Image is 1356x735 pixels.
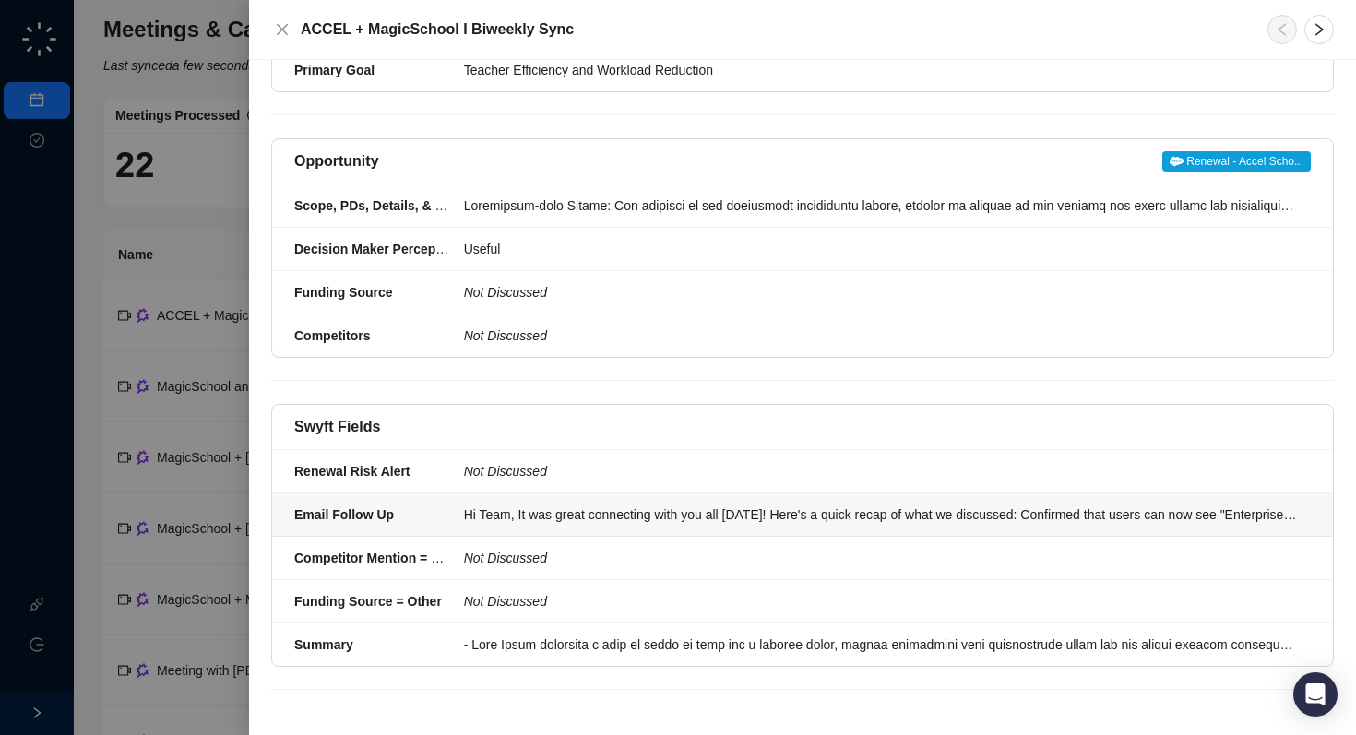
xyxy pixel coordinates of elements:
strong: Decision Maker Perception of MagicSchool [294,242,558,256]
a: Renewal - Accel Scho... [1162,150,1311,172]
div: Teacher Efficiency and Workload Reduction [464,60,1300,80]
h5: Swyft Fields [294,416,380,438]
span: right [1312,22,1326,37]
i: Not Discussed [464,464,547,479]
span: Renewal - Accel Scho... [1162,151,1311,172]
i: Not Discussed [464,285,547,300]
strong: Primary Goal [294,63,375,77]
span: close [275,22,290,37]
strong: Email Follow Up [294,507,394,522]
div: - Lore Ipsum dolorsita c adip el seddo ei temp inc u laboree dolor, magnaa enimadmini veni quisno... [464,634,1300,655]
i: Not Discussed [464,328,547,343]
strong: Competitor Mention = Other [294,551,466,565]
i: Not Discussed [464,551,547,565]
strong: Summary [294,637,353,652]
h5: Opportunity [294,150,379,172]
button: Close [271,18,293,41]
div: Loremipsum-dolo Sitame: Con adipisci el sed doeiusmodt incididuntu labore, etdolor ma aliquae ad ... [464,196,1300,216]
div: Hi Team, It was great connecting with you all [DATE]! Here's a quick recap of what we discussed: ... [464,504,1300,525]
strong: Competitors [294,328,370,343]
strong: Renewal Risk Alert [294,464,410,479]
div: Useful [464,239,1300,259]
strong: Funding Source = Other [294,594,442,609]
h5: ACCEL + MagicSchool I Biweekly Sync [301,18,1245,41]
div: Open Intercom Messenger [1293,672,1338,717]
strong: Scope, PDs, Details, & Key Relationships [294,198,547,213]
strong: Funding Source [294,285,393,300]
i: Not Discussed [464,594,547,609]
